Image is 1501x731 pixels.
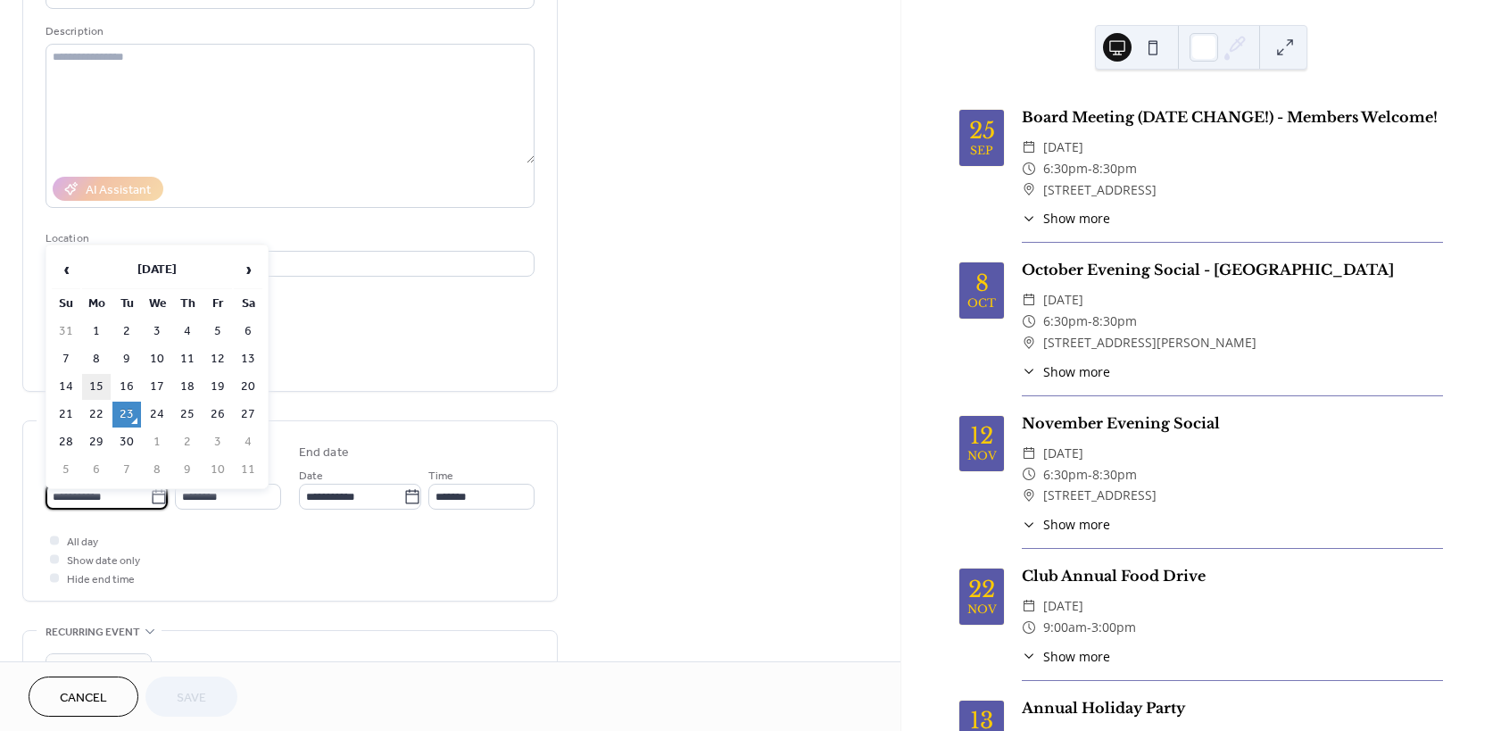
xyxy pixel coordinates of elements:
button: Cancel [29,677,138,717]
span: [DATE] [1043,595,1083,617]
div: Annual Holiday Party [1022,697,1443,719]
div: 8 [975,272,989,295]
span: 6:30pm [1043,311,1088,332]
div: October Evening Social - [GEOGRAPHIC_DATA] [1022,259,1443,280]
td: 4 [234,429,262,455]
span: Cancel [60,689,107,708]
td: 2 [173,429,202,455]
span: Hide end time [67,570,135,589]
div: ​ [1022,137,1036,158]
td: 19 [203,374,232,400]
div: ​ [1022,443,1036,464]
td: 7 [52,346,80,372]
span: All day [67,533,98,552]
div: ​ [1022,362,1036,381]
td: 22 [82,402,111,428]
td: 28 [52,429,80,455]
div: November Evening Social [1022,412,1443,434]
span: 9:00am [1043,617,1087,638]
td: 20 [234,374,262,400]
td: 3 [203,429,232,455]
div: Nov [967,604,997,616]
div: ​ [1022,332,1036,353]
td: 7 [112,457,141,483]
span: › [235,252,261,287]
div: Club Annual Food Drive [1022,565,1443,586]
td: 16 [112,374,141,400]
div: ​ [1022,647,1036,666]
div: Description [46,22,531,41]
button: ​Show more [1022,362,1110,381]
div: ​ [1022,158,1036,179]
th: Tu [112,291,141,317]
div: ​ [1022,485,1036,506]
div: ​ [1022,311,1036,332]
td: 26 [203,402,232,428]
th: Sa [234,291,262,317]
td: 15 [82,374,111,400]
td: 2 [112,319,141,345]
th: Th [173,291,202,317]
td: 11 [234,457,262,483]
th: Mo [82,291,111,317]
div: 25 [969,120,995,142]
span: Show more [1043,209,1110,228]
td: 10 [143,346,171,372]
td: 13 [234,346,262,372]
th: Su [52,291,80,317]
th: [DATE] [82,251,232,289]
div: Board Meeting (DATE CHANGE!) - Members Welcome! [1022,106,1443,128]
div: Location [46,229,531,248]
td: 24 [143,402,171,428]
td: 27 [234,402,262,428]
td: 9 [112,346,141,372]
span: Show more [1043,515,1110,534]
span: Show more [1043,647,1110,666]
span: - [1088,311,1092,332]
td: 5 [52,457,80,483]
td: 4 [173,319,202,345]
td: 1 [82,319,111,345]
td: 25 [173,402,202,428]
span: Show more [1043,362,1110,381]
div: ​ [1022,289,1036,311]
span: [DATE] [1043,289,1083,311]
span: Date [299,467,323,486]
span: - [1087,617,1091,638]
td: 17 [143,374,171,400]
th: We [143,291,171,317]
div: ​ [1022,179,1036,201]
td: 31 [52,319,80,345]
span: Do not repeat [53,658,120,678]
div: 22 [968,578,995,601]
div: 12 [970,425,993,447]
span: 8:30pm [1092,158,1137,179]
td: 1 [143,429,171,455]
button: ​Show more [1022,647,1110,666]
td: 14 [52,374,80,400]
td: 8 [82,346,111,372]
span: 3:00pm [1091,617,1136,638]
span: [DATE] [1043,443,1083,464]
div: Oct [967,298,996,310]
span: Time [428,467,453,486]
span: 6:30pm [1043,464,1088,486]
td: 3 [143,319,171,345]
span: ‹ [53,252,79,287]
span: - [1088,464,1092,486]
div: ​ [1022,464,1036,486]
span: Recurring event [46,623,140,642]
td: 6 [82,457,111,483]
td: 29 [82,429,111,455]
div: End date [299,444,349,462]
th: Fr [203,291,232,317]
div: ​ [1022,595,1036,617]
td: 6 [234,319,262,345]
td: 23 [112,402,141,428]
span: Show date only [67,552,140,570]
td: 30 [112,429,141,455]
span: [DATE] [1043,137,1083,158]
button: ​Show more [1022,515,1110,534]
td: 12 [203,346,232,372]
